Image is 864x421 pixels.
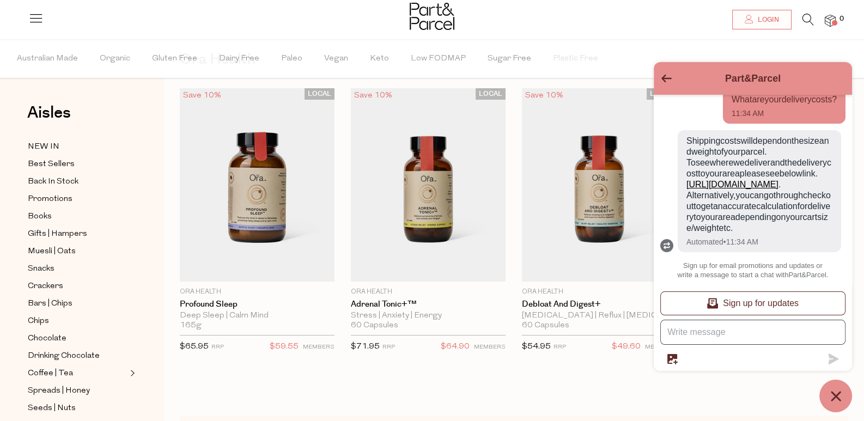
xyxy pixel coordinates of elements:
span: Login [755,15,779,25]
small: RRP [211,344,224,350]
a: Login [732,10,792,29]
div: Save 10% [351,88,396,103]
a: Best Sellers [28,157,127,171]
span: LOCAL [476,88,506,100]
a: Profound Sleep [180,300,334,309]
div: Stress | Anxiety | Energy [351,311,506,321]
span: Chocolate [28,332,66,345]
div: Deep Sleep | Calm Mind [180,311,334,321]
a: Back In Stock [28,175,127,188]
span: $49.60 [612,340,641,354]
span: Best Sellers [28,158,75,171]
a: Crackers [28,279,127,293]
span: Promotions [28,193,72,206]
img: Profound Sleep [180,88,334,282]
a: Bars | Chips [28,297,127,310]
span: Snacks [28,263,54,276]
a: NEW IN [28,140,127,154]
span: Vegan [324,40,348,78]
span: Seeds | Nuts [28,402,76,415]
div: Save 10% [522,88,567,103]
span: Back In Stock [28,175,78,188]
span: Aisles [27,101,71,125]
a: Spreads | Honey [28,384,127,398]
span: Bars | Chips [28,297,72,310]
a: Books [28,210,127,223]
a: 0 [825,15,836,26]
span: LOCAL [647,88,677,100]
span: Keto [370,40,389,78]
small: MEMBERS [474,344,506,350]
span: Coffee | Tea [28,367,73,380]
div: Save 10% [180,88,224,103]
span: Crackers [28,280,63,293]
span: Sugar Free [488,40,531,78]
span: Australian Made [17,40,78,78]
span: Muesli | Oats [28,245,76,258]
small: RRP [553,344,566,350]
span: Low FODMAP [411,40,466,78]
span: Dairy Free [219,40,259,78]
button: Expand/Collapse Coffee | Tea [127,367,135,380]
a: Chips [28,314,127,328]
a: Aisles [27,105,71,132]
span: $65.95 [180,343,209,351]
span: 60 Capsules [351,321,398,331]
span: Plastic Free [553,40,598,78]
span: Books [28,210,52,223]
p: Ora Health [522,287,677,297]
span: $64.90 [441,340,470,354]
span: 60 Capsules [522,321,569,331]
a: Muesli | Oats [28,245,127,258]
span: $71.95 [351,343,380,351]
img: Part&Parcel [410,3,454,30]
a: Promotions [28,192,127,206]
p: Ora Health [180,287,334,297]
span: Paleo [281,40,302,78]
span: NEW IN [28,141,59,154]
a: Coffee | Tea [28,367,127,380]
a: Drinking Chocolate [28,349,127,363]
p: Ora Health [351,287,506,297]
img: Adrenal Tonic+™ [351,88,506,282]
span: Organic [100,40,130,78]
div: [MEDICAL_DATA] | Reflux | [MEDICAL_DATA] | [MEDICAL_DATA] [522,311,677,321]
a: Snacks [28,262,127,276]
a: Seeds | Nuts [28,401,127,415]
span: LOCAL [305,88,334,100]
a: Gifts | Hampers [28,227,127,241]
small: MEMBERS [645,344,677,350]
img: Debloat and Digest+ [522,88,677,282]
inbox-online-store-chat: Shopify online store chat [650,62,855,412]
span: Gifts | Hampers [28,228,87,241]
a: Chocolate [28,332,127,345]
span: $59.55 [270,340,299,354]
span: $54.95 [522,343,551,351]
span: Gluten Free [152,40,197,78]
a: Adrenal Tonic+™ [351,300,506,309]
span: Spreads | Honey [28,385,90,398]
a: Debloat and Digest+ [522,300,677,309]
span: 165g [180,321,202,331]
small: MEMBERS [303,344,334,350]
span: Chips [28,315,49,328]
span: 0 [837,14,847,24]
small: RRP [382,344,395,350]
span: Drinking Chocolate [28,350,100,363]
